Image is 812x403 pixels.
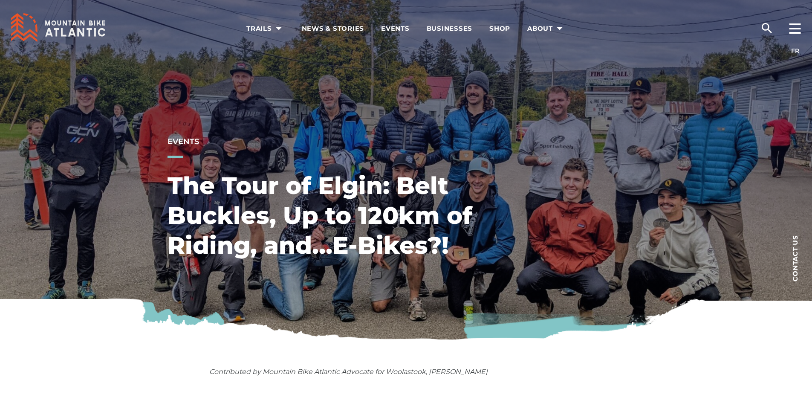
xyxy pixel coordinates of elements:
[168,171,483,260] h1: The Tour of Elgin: Belt Buckles, Up to 120km of Riding, and…E-Bikes?!
[302,24,364,33] span: News & Stories
[168,137,199,146] a: Events
[778,222,812,294] a: Contact us
[246,24,285,33] span: Trails
[527,24,566,33] span: About
[791,47,799,55] a: FR
[209,368,488,376] em: Contributed by Mountain Bike Atlantic Advocate for Woolastook, [PERSON_NAME]
[554,23,566,35] ion-icon: arrow dropdown
[489,24,510,33] span: Shop
[760,21,774,35] ion-icon: search
[381,24,410,33] span: Events
[792,235,798,281] span: Contact us
[273,23,285,35] ion-icon: arrow dropdown
[427,24,473,33] span: Businesses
